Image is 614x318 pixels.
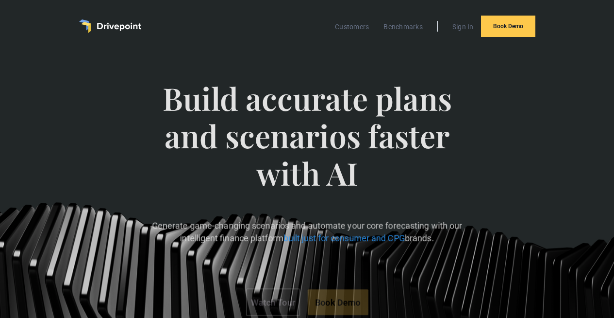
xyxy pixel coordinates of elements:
[330,20,374,33] a: Customers
[379,20,428,33] a: Benchmarks
[246,288,300,316] a: Watch Tour
[308,289,368,315] a: Book Demo
[448,20,479,33] a: Sign In
[283,233,405,243] span: built just for consumer and CPG
[79,19,141,33] a: home
[134,220,480,244] p: Generate game-changing scenarios and automate your core forecasting with our intelligent finance ...
[481,16,535,37] a: Book Demo
[134,80,480,211] span: Build accurate plans and scenarios faster with AI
